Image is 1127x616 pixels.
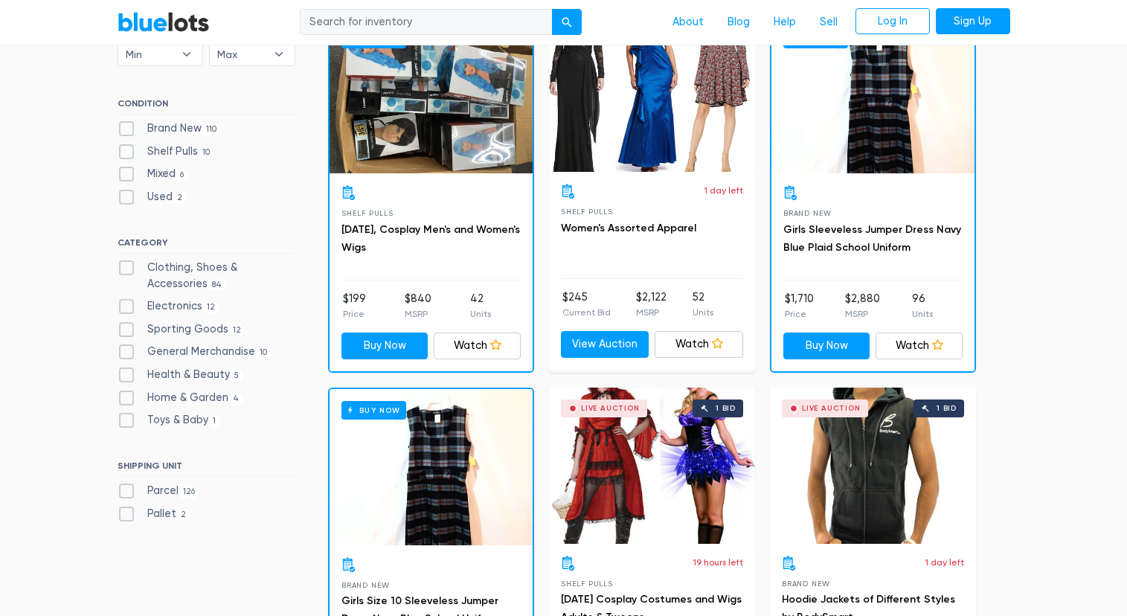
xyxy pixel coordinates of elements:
[762,8,808,36] a: Help
[118,483,200,499] label: Parcel
[263,43,295,65] b: ▾
[118,298,220,315] label: Electronics
[208,416,221,428] span: 1
[330,17,533,173] a: Buy Now
[876,333,963,359] a: Watch
[937,405,957,412] div: 1 bid
[785,307,814,321] p: Price
[255,347,272,359] span: 10
[783,209,832,217] span: Brand New
[716,8,762,36] a: Blog
[770,388,976,544] a: Live Auction 1 bid
[343,307,366,321] p: Price
[782,580,830,588] span: Brand New
[118,390,244,406] label: Home & Garden
[783,223,961,254] a: Girls Sleeveless Jumper Dress Navy Blue Plaid School Uniform
[230,370,244,382] span: 5
[581,405,640,412] div: Live Auction
[118,166,189,182] label: Mixed
[785,291,814,321] li: $1,710
[118,189,187,205] label: Used
[341,223,520,254] a: [DATE], Cosplay Men's and Women's Wigs
[173,192,187,204] span: 2
[808,8,850,36] a: Sell
[845,307,880,321] p: MSRP
[118,506,191,522] label: Pallet
[549,388,755,544] a: Live Auction 1 bid
[176,170,189,182] span: 6
[936,8,1010,35] a: Sign Up
[855,8,930,35] a: Log In
[118,260,295,292] label: Clothing, Shoes & Accessories
[802,405,861,412] div: Live Auction
[771,17,975,173] a: Buy Now
[300,9,553,36] input: Search for inventory
[118,344,272,360] label: General Merchandise
[126,43,175,65] span: Min
[118,98,295,115] h6: CONDITION
[783,333,870,359] a: Buy Now
[118,144,215,160] label: Shelf Pulls
[912,307,933,321] p: Units
[470,291,491,321] li: 42
[845,291,880,321] li: $2,880
[661,8,716,36] a: About
[118,237,295,254] h6: CATEGORY
[330,389,533,545] a: Buy Now
[434,333,521,359] a: Watch
[693,289,713,319] li: 52
[118,11,210,33] a: BlueLots
[118,412,221,429] label: Toys & Baby
[202,123,222,135] span: 110
[561,208,613,216] span: Shelf Pulls
[228,324,246,336] span: 12
[925,556,964,569] p: 1 day left
[693,556,743,569] p: 19 hours left
[470,307,491,321] p: Units
[636,306,667,319] p: MSRP
[562,289,611,319] li: $245
[118,321,246,338] label: Sporting Goods
[704,184,743,197] p: 1 day left
[341,581,390,589] span: Brand New
[217,43,266,65] span: Max
[405,291,431,321] li: $840
[202,301,220,313] span: 12
[343,291,366,321] li: $199
[341,209,394,217] span: Shelf Pulls
[912,291,933,321] li: 96
[198,147,215,158] span: 10
[561,331,649,358] a: View Auction
[561,580,613,588] span: Shelf Pulls
[562,306,611,319] p: Current Bid
[655,331,743,358] a: Watch
[341,333,428,359] a: Buy Now
[228,393,244,405] span: 4
[549,16,755,172] a: Live Auction 2 bids
[118,367,244,383] label: Health & Beauty
[561,222,696,234] a: Women's Assorted Apparel
[118,461,295,477] h6: SHIPPING UNIT
[716,405,736,412] div: 1 bid
[118,121,222,137] label: Brand New
[176,509,191,521] span: 2
[636,289,667,319] li: $2,122
[341,401,406,420] h6: Buy Now
[171,43,202,65] b: ▾
[693,306,713,319] p: Units
[208,279,227,291] span: 84
[405,307,431,321] p: MSRP
[179,487,200,498] span: 126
